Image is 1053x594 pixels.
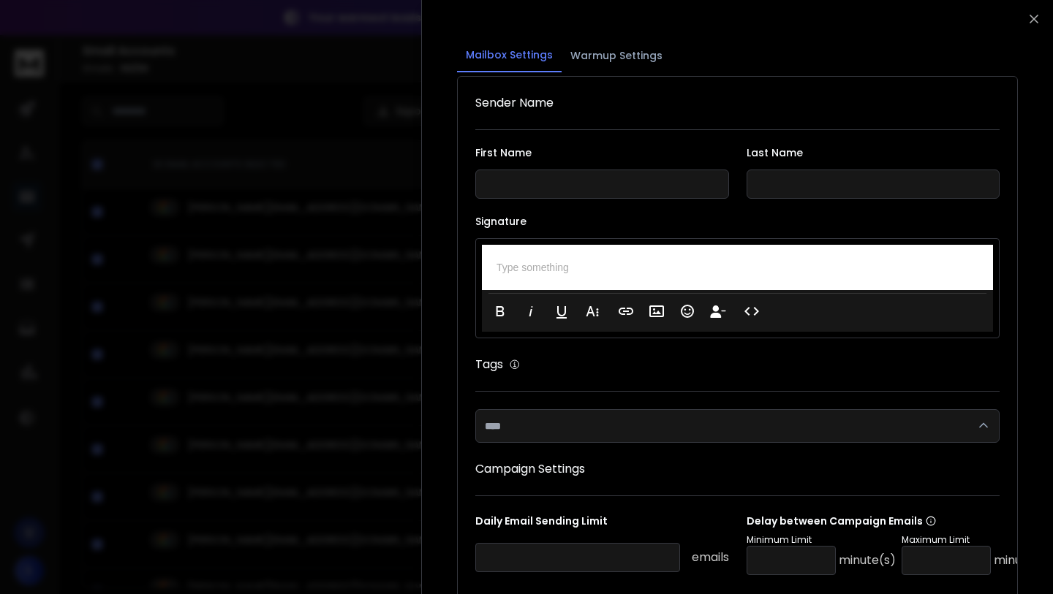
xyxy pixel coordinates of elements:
[517,297,545,326] button: Italic (⌘I)
[902,534,1051,546] p: Maximum Limit
[673,297,701,326] button: Emoticons
[475,216,1000,226] label: Signature
[839,552,896,569] p: minute(s)
[643,297,671,326] button: Insert Image (⌘P)
[475,460,1000,478] h1: Campaign Settings
[704,297,732,326] button: Insert Unsubscribe Link
[475,148,729,158] label: First Name
[548,297,575,326] button: Underline (⌘U)
[457,39,562,72] button: Mailbox Settings
[475,514,729,534] p: Daily Email Sending Limit
[747,534,896,546] p: Minimum Limit
[747,514,1051,528] p: Delay between Campaign Emails
[475,94,1000,112] h1: Sender Name
[994,552,1051,569] p: minute(s)
[578,297,606,326] button: More Text
[747,148,1000,158] label: Last Name
[562,39,671,72] button: Warmup Settings
[692,549,729,566] p: emails
[475,356,503,373] h1: Tags
[486,297,514,326] button: Bold (⌘B)
[612,297,640,326] button: Insert Link (⌘K)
